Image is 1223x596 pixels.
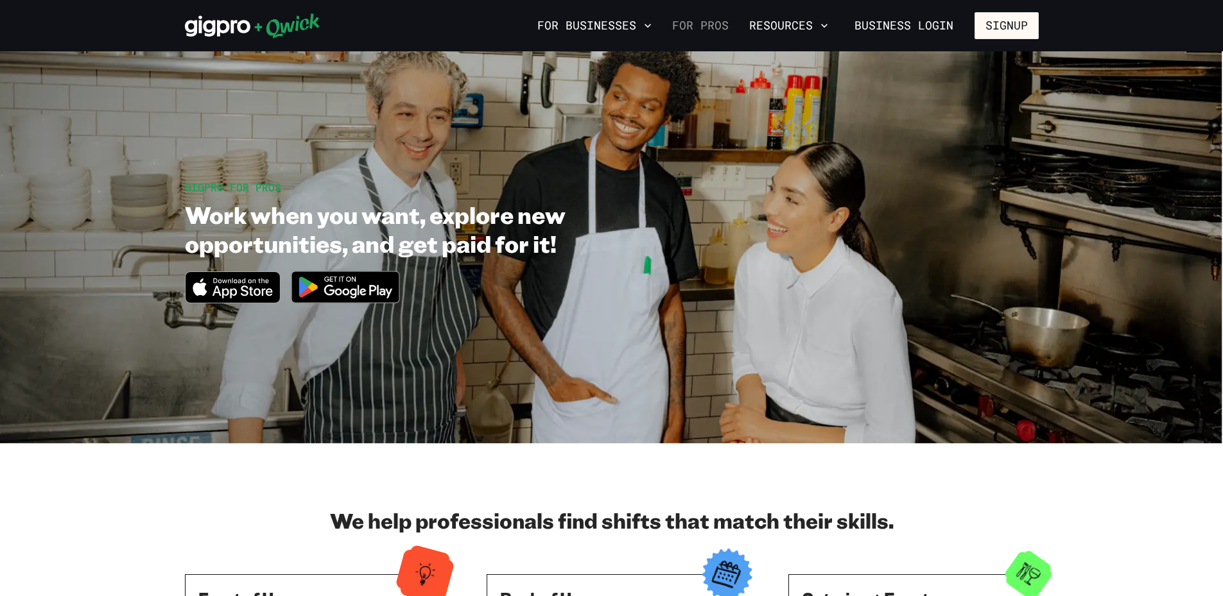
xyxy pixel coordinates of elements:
[532,15,657,37] button: For Businesses
[975,12,1039,39] button: Signup
[185,293,281,306] a: Download on the App Store
[185,507,1039,533] h2: We help professionals find shifts that match their skills.
[667,15,734,37] a: For Pros
[844,12,964,39] a: Business Login
[185,180,281,194] span: GIGPRO FOR PROS
[283,263,408,311] img: Get it on Google Play
[185,200,697,258] h1: Work when you want, explore new opportunities, and get paid for it!
[744,15,833,37] button: Resources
